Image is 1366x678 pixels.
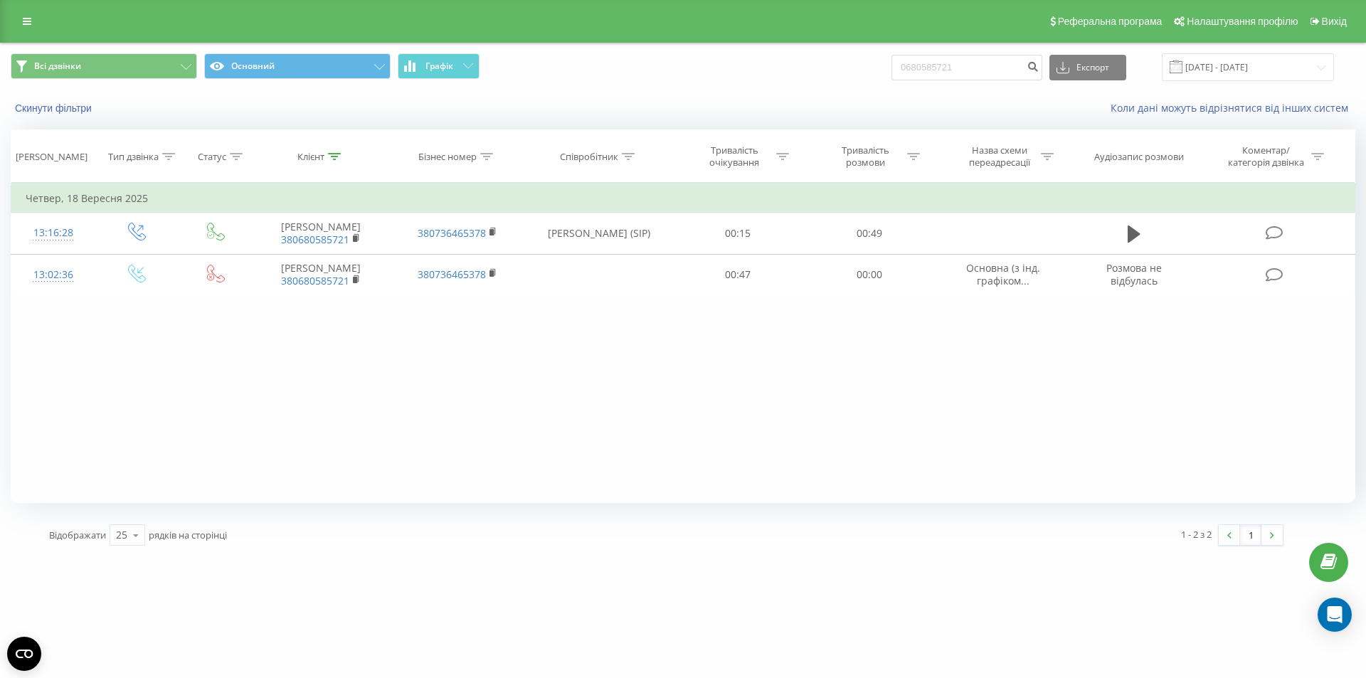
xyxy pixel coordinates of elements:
input: Пошук за номером [891,55,1042,80]
a: 380736465378 [418,226,486,240]
span: Графік [425,61,453,71]
span: Вихід [1322,16,1347,27]
div: Співробітник [560,151,618,163]
div: Тип дзвінка [108,151,159,163]
div: Тривалість очікування [697,144,773,169]
div: Open Intercom Messenger [1318,598,1352,632]
span: Налаштування профілю [1187,16,1298,27]
td: [PERSON_NAME] [253,213,389,254]
td: 00:15 [672,213,803,254]
td: [PERSON_NAME] (SIP) [525,213,672,254]
a: 380680585721 [281,274,349,287]
span: Основна (з інд. графіком... [966,261,1040,287]
span: Розмова не відбулась [1106,261,1162,287]
div: 13:02:36 [26,261,81,289]
td: 00:47 [672,254,803,295]
button: Скинути фільтри [11,102,99,115]
button: Open CMP widget [7,637,41,671]
div: Коментар/категорія дзвінка [1224,144,1308,169]
div: 1 - 2 з 2 [1181,527,1212,541]
span: Відображати [49,529,106,541]
td: 00:49 [803,213,934,254]
div: Статус [198,151,226,163]
button: Основний [204,53,391,79]
div: 25 [116,528,127,542]
span: рядків на сторінці [149,529,227,541]
td: Четвер, 18 Вересня 2025 [11,184,1355,213]
button: Всі дзвінки [11,53,197,79]
td: [PERSON_NAME] [253,254,389,295]
div: Тривалість розмови [827,144,904,169]
div: Клієнт [297,151,324,163]
td: 00:00 [803,254,934,295]
a: Коли дані можуть відрізнятися вiд інших систем [1111,101,1355,115]
a: 380680585721 [281,233,349,246]
span: Реферальна програма [1058,16,1163,27]
div: Бізнес номер [418,151,477,163]
a: 1 [1240,525,1261,545]
button: Експорт [1049,55,1126,80]
div: Аудіозапис розмови [1094,151,1184,163]
div: 13:16:28 [26,219,81,247]
div: [PERSON_NAME] [16,151,88,163]
a: 380736465378 [418,268,486,281]
span: Всі дзвінки [34,60,81,72]
div: Назва схеми переадресації [961,144,1037,169]
button: Графік [398,53,480,79]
